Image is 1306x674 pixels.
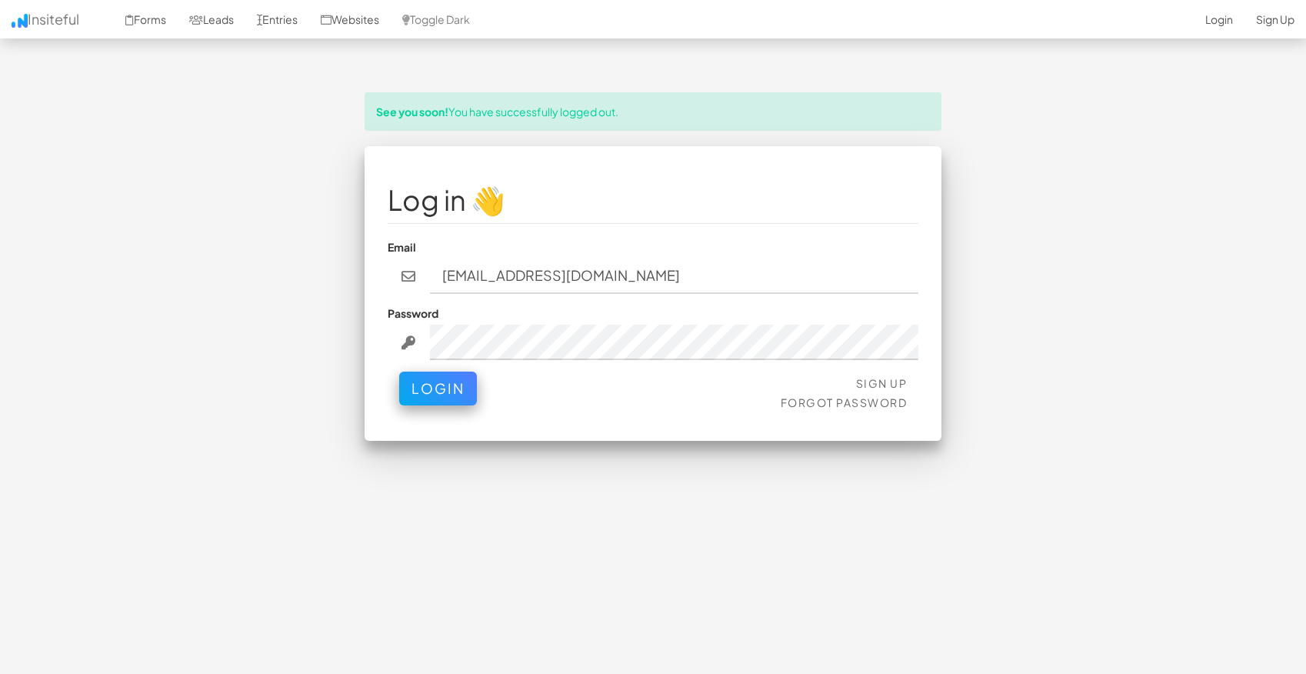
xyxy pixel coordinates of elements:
[388,185,918,215] h1: Log in 👋
[376,105,448,118] strong: See you soon!
[365,92,941,131] div: You have successfully logged out.
[12,14,28,28] img: icon.png
[856,376,908,390] a: Sign Up
[781,395,908,409] a: Forgot Password
[399,372,477,405] button: Login
[388,239,416,255] label: Email
[430,259,919,294] input: john@doe.com
[388,305,438,321] label: Password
